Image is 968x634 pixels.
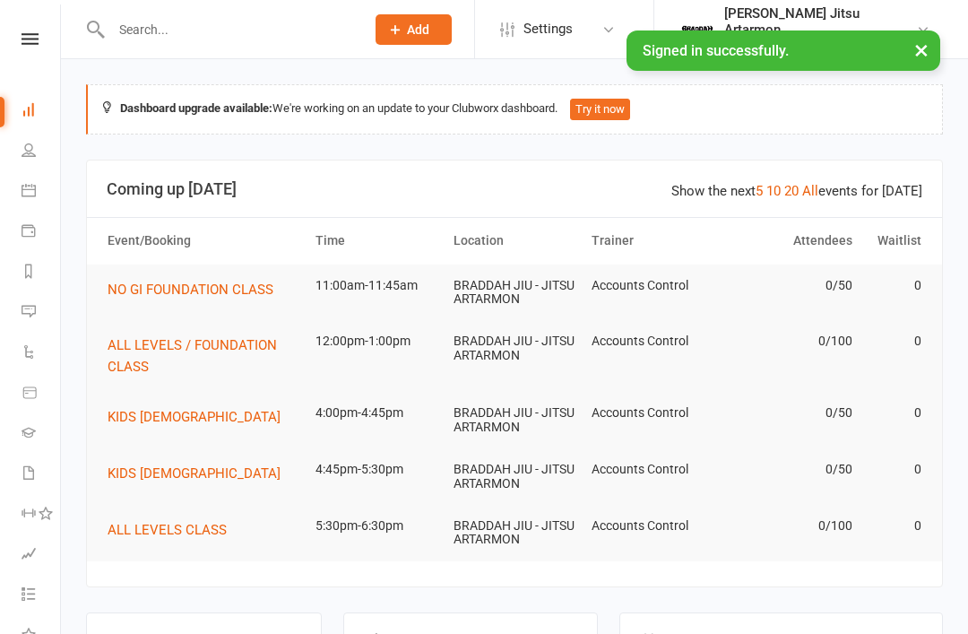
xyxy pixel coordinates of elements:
td: 0 [860,392,929,434]
td: BRADDAH JIU - JITSU ARTARMON [445,265,583,321]
td: Accounts Control [583,320,722,362]
th: Event/Booking [99,218,307,264]
a: All [802,183,818,199]
td: BRADDAH JIU - JITSU ARTARMON [445,505,583,561]
span: Settings [523,9,573,49]
td: BRADDAH JIU - JITSU ARTARMON [445,392,583,448]
button: KIDS [DEMOGRAPHIC_DATA] [108,463,293,484]
a: 10 [766,183,781,199]
td: 0 [860,448,929,491]
th: Location [445,218,583,264]
td: 5:30pm-6:30pm [307,505,445,547]
div: Show the next events for [DATE] [671,180,922,202]
th: Trainer [583,218,722,264]
a: Payments [22,213,62,253]
a: 5 [756,183,763,199]
td: 0/50 [722,448,860,491]
span: NO GI FOUNDATION CLASS [108,282,273,298]
td: 0 [860,265,929,307]
a: Assessments [22,535,62,576]
input: Search... [106,17,352,42]
button: ALL LEVELS / FOUNDATION CLASS [108,334,299,378]
span: ALL LEVELS / FOUNDATION CLASS [108,337,277,375]
div: We're working on an update to your Clubworx dashboard. [86,84,943,135]
button: × [905,30,938,69]
a: Calendar [22,172,62,213]
td: Accounts Control [583,505,722,547]
td: Accounts Control [583,265,722,307]
td: Accounts Control [583,392,722,434]
strong: Dashboard upgrade available: [120,101,272,115]
td: 0 [860,320,929,362]
td: 12:00pm-1:00pm [307,320,445,362]
td: 11:00am-11:45am [307,265,445,307]
button: KIDS [DEMOGRAPHIC_DATA] [108,406,293,428]
td: 0/100 [722,320,860,362]
button: ALL LEVELS CLASS [108,519,239,541]
th: Time [307,218,445,264]
button: Add [376,14,452,45]
td: 0/50 [722,265,860,307]
div: [PERSON_NAME] Jitsu Artarmon [724,5,916,38]
td: Accounts Control [583,448,722,491]
span: ALL LEVELS CLASS [108,522,227,538]
span: KIDS [DEMOGRAPHIC_DATA] [108,465,281,482]
h3: Coming up [DATE] [107,180,922,198]
button: NO GI FOUNDATION CLASS [108,279,286,300]
span: Signed in successfully. [643,42,789,59]
a: People [22,132,62,172]
th: Waitlist [860,218,929,264]
td: 4:00pm-4:45pm [307,392,445,434]
td: BRADDAH JIU - JITSU ARTARMON [445,448,583,505]
a: Product Sales [22,374,62,414]
td: 0/100 [722,505,860,547]
td: BRADDAH JIU - JITSU ARTARMON [445,320,583,377]
td: 4:45pm-5:30pm [307,448,445,491]
span: KIDS [DEMOGRAPHIC_DATA] [108,409,281,425]
td: 0 [860,505,929,547]
button: Try it now [570,99,630,120]
a: Reports [22,253,62,293]
img: thumb_image1701639914.png [679,12,715,48]
span: Add [407,22,429,37]
a: Dashboard [22,91,62,132]
td: 0/50 [722,392,860,434]
a: 20 [784,183,799,199]
th: Attendees [722,218,860,264]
